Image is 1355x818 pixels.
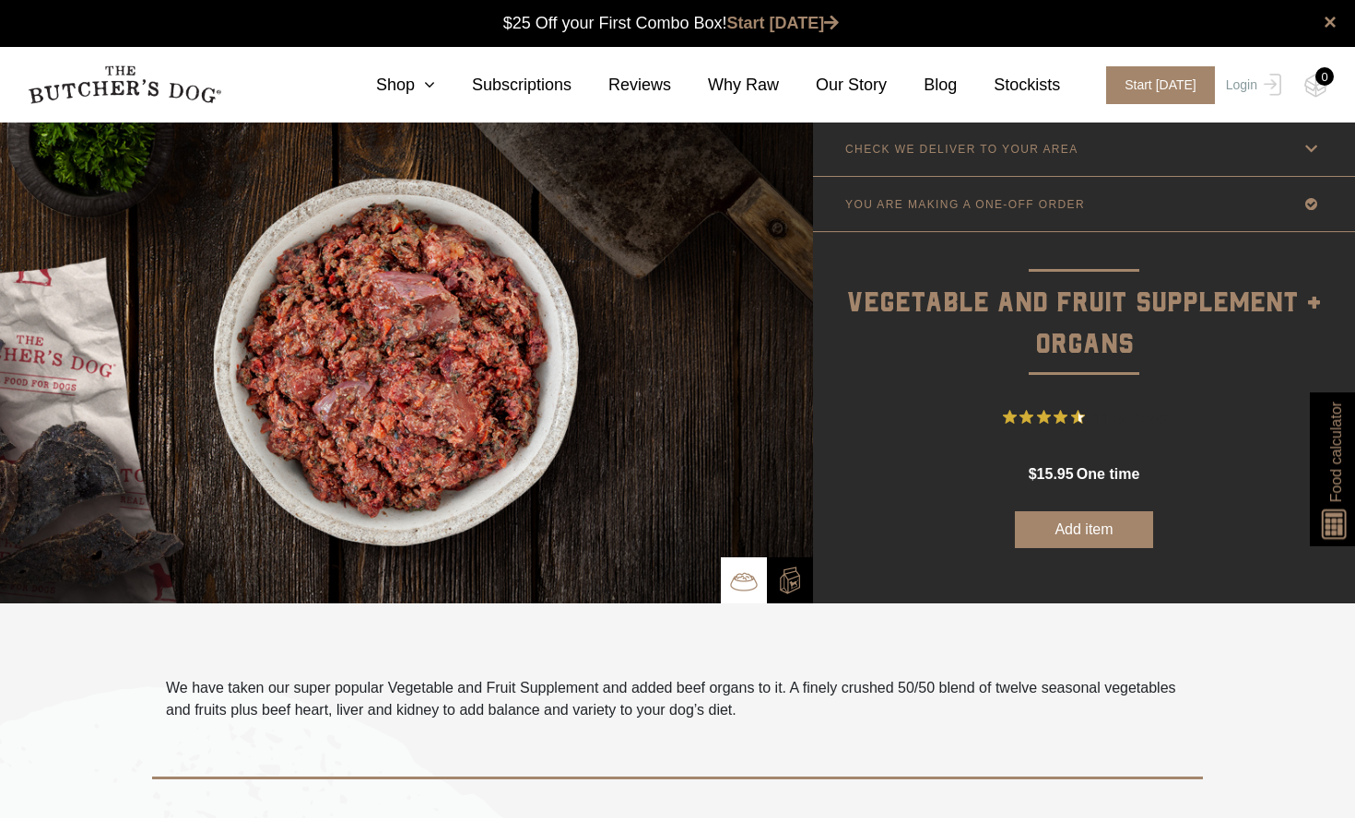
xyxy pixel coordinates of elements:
button: Add item [1015,511,1153,548]
p: We have taken our super popular Vegetable and Fruit Supplement and added beef organs to it. A fin... [166,677,1189,721]
a: Shop [339,73,435,98]
a: Our Story [779,73,887,98]
p: YOU ARE MAKING A ONE-OFF ORDER [845,198,1085,211]
img: TBD_Bowl.png [730,567,758,595]
div: 0 [1315,67,1334,86]
span: 15.95 [1037,466,1074,482]
a: Reviews [571,73,671,98]
p: CHECK WE DELIVER TO YOUR AREA [845,143,1078,156]
p: Vegetable and Fruit Supplement + Organs [813,232,1355,367]
span: Start [DATE] [1106,66,1215,104]
span: 11 Reviews [1092,403,1166,431]
a: Stockists [957,73,1060,98]
a: Subscriptions [435,73,571,98]
a: Login [1221,66,1281,104]
button: Rated 4.7 out of 5 stars from 11 reviews. Jump to reviews. [1003,403,1166,431]
img: TBD_Build-A-Box-2.png [776,567,804,594]
a: Start [DATE] [1088,66,1221,104]
span: $ [1029,466,1037,482]
span: Food calculator [1325,402,1347,502]
a: YOU ARE MAKING A ONE-OFF ORDER [813,177,1355,231]
a: CHECK WE DELIVER TO YOUR AREA [813,122,1355,176]
a: Blog [887,73,957,98]
a: close [1324,11,1337,33]
span: one time [1077,466,1139,482]
img: TBD_Cart-Empty.png [1304,74,1327,98]
a: Why Raw [671,73,779,98]
a: Start [DATE] [727,14,840,32]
